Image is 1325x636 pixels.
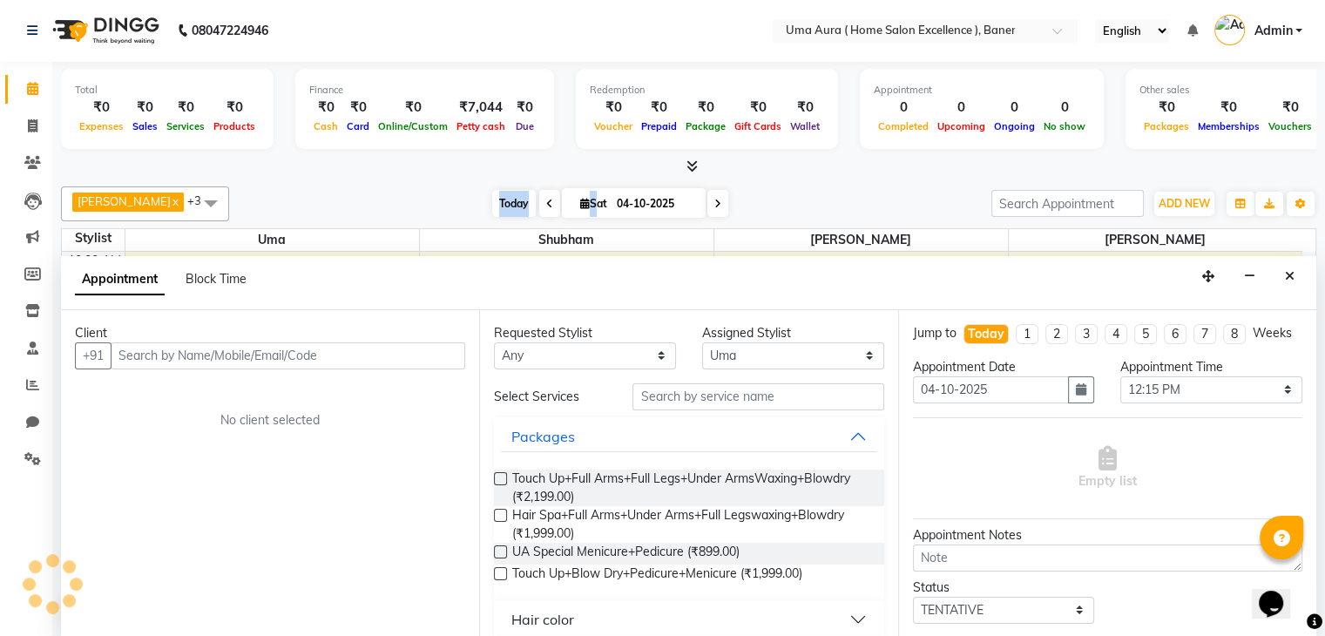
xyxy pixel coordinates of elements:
[511,609,574,630] div: Hair color
[1223,324,1246,344] li: 8
[309,98,342,118] div: ₹0
[933,120,990,132] span: Upcoming
[991,190,1144,217] input: Search Appointment
[933,98,990,118] div: 0
[75,324,465,342] div: Client
[512,470,869,506] span: Touch Up+Full Arms+Full Legs+Under ArmsWaxing+Blowdry (₹2,199.00)
[1264,98,1316,118] div: ₹0
[730,98,786,118] div: ₹0
[162,120,209,132] span: Services
[374,120,452,132] span: Online/Custom
[1139,120,1193,132] span: Packages
[1078,446,1137,491] span: Empty list
[75,83,260,98] div: Total
[209,98,260,118] div: ₹0
[209,120,260,132] span: Products
[64,252,125,270] div: 10:00 AM
[452,98,510,118] div: ₹7,044
[1193,98,1264,118] div: ₹0
[1045,324,1068,344] li: 2
[374,98,452,118] div: ₹0
[874,120,933,132] span: Completed
[75,120,128,132] span: Expenses
[309,120,342,132] span: Cash
[913,358,1095,376] div: Appointment Date
[511,426,575,447] div: Packages
[78,194,171,208] span: [PERSON_NAME]
[590,120,637,132] span: Voucher
[128,98,162,118] div: ₹0
[1193,120,1264,132] span: Memberships
[632,383,883,410] input: Search by service name
[128,120,162,132] span: Sales
[162,98,209,118] div: ₹0
[186,271,247,287] span: Block Time
[125,229,419,251] span: Uma
[75,342,112,369] button: +91
[968,325,1004,343] div: Today
[913,376,1070,403] input: yyyy-mm-dd
[730,120,786,132] span: Gift Cards
[1009,229,1303,251] span: [PERSON_NAME]
[501,604,876,635] button: Hair color
[510,98,540,118] div: ₹0
[1075,324,1098,344] li: 3
[512,543,740,565] span: UA Special Menicure+Pedicure (₹899.00)
[1159,197,1210,210] span: ADD NEW
[1139,98,1193,118] div: ₹0
[512,565,802,586] span: Touch Up+Blow Dry+Pedicure+Menicure (₹1,999.00)
[1193,324,1216,344] li: 7
[637,120,681,132] span: Prepaid
[1214,15,1245,45] img: Admin
[1120,358,1302,376] div: Appointment Time
[75,98,128,118] div: ₹0
[714,229,1008,251] span: [PERSON_NAME]
[501,421,876,452] button: Packages
[111,342,465,369] input: Search by Name/Mobile/Email/Code
[1254,22,1292,40] span: Admin
[681,120,730,132] span: Package
[511,120,538,132] span: Due
[187,193,214,207] span: +3
[75,264,165,295] span: Appointment
[874,83,1090,98] div: Appointment
[1264,120,1316,132] span: Vouchers
[990,98,1039,118] div: 0
[342,98,374,118] div: ₹0
[681,98,730,118] div: ₹0
[990,120,1039,132] span: Ongoing
[576,197,612,210] span: Sat
[1154,192,1214,216] button: ADD NEW
[62,229,125,247] div: Stylist
[702,324,884,342] div: Assigned Stylist
[637,98,681,118] div: ₹0
[913,526,1302,545] div: Appointment Notes
[1016,324,1038,344] li: 1
[590,98,637,118] div: ₹0
[1164,324,1186,344] li: 6
[309,83,540,98] div: Finance
[1252,566,1308,619] iframe: chat widget
[117,411,423,430] div: No client selected
[1105,324,1127,344] li: 4
[492,190,536,217] span: Today
[1039,98,1090,118] div: 0
[1253,324,1292,342] div: Weeks
[612,191,699,217] input: 2025-10-04
[786,120,824,132] span: Wallet
[452,120,510,132] span: Petty cash
[913,324,957,342] div: Jump to
[874,98,933,118] div: 0
[494,324,676,342] div: Requested Stylist
[342,120,374,132] span: Card
[44,6,164,55] img: logo
[1134,324,1157,344] li: 5
[420,229,713,251] span: Shubham
[1039,120,1090,132] span: No show
[1277,263,1302,290] button: Close
[481,388,619,406] div: Select Services
[171,194,179,208] a: x
[913,578,1095,597] div: Status
[786,98,824,118] div: ₹0
[590,83,824,98] div: Redemption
